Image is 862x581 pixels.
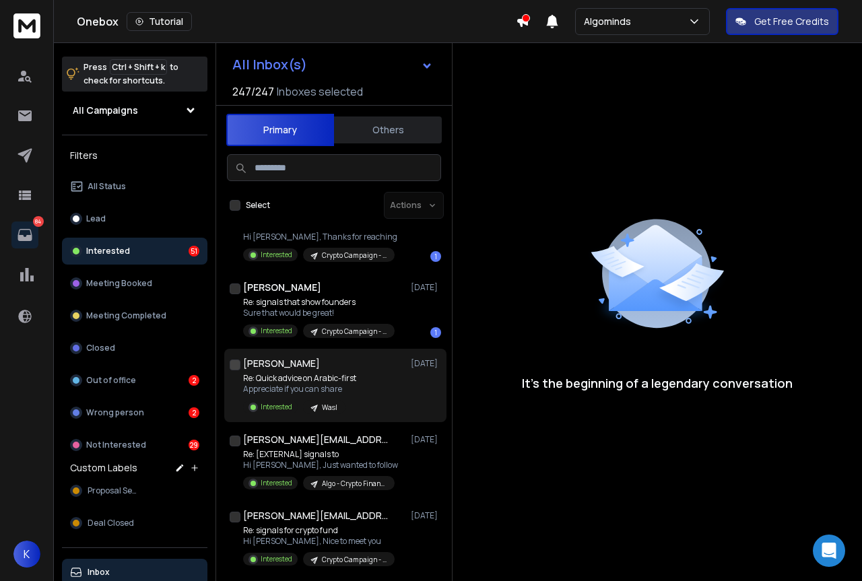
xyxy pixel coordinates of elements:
p: [DATE] [411,434,441,445]
p: Meeting Booked [86,278,152,289]
h3: Custom Labels [70,461,137,475]
h1: All Campaigns [73,104,138,117]
p: Hi [PERSON_NAME], Thanks for reaching [243,232,397,242]
p: Wrong person [86,407,144,418]
div: 1 [430,327,441,338]
p: Out of office [86,375,136,386]
p: Hi [PERSON_NAME], Nice to meet you [243,536,395,547]
h3: Inboxes selected [277,83,363,100]
button: Primary [226,114,334,146]
p: Re: signals for crypto fund [243,525,395,536]
button: K [13,541,40,568]
button: Closed [62,335,207,362]
p: [DATE] [411,510,441,521]
p: All Status [88,181,126,192]
div: Onebox [77,12,516,31]
p: Inbox [88,567,110,578]
button: Not Interested29 [62,432,207,458]
button: Meeting Booked [62,270,207,297]
p: Press to check for shortcuts. [84,61,178,88]
p: Hi [PERSON_NAME], Just wanted to follow [243,460,398,471]
p: Algominds [584,15,636,28]
p: Meeting Completed [86,310,166,321]
p: Not Interested [86,440,146,450]
h1: [PERSON_NAME][EMAIL_ADDRESS][DOMAIN_NAME] [243,433,391,446]
p: Appreciate if you can share [243,384,356,395]
p: It’s the beginning of a legendary conversation [522,374,793,392]
p: Crypto Campaign - Row 3001 - 8561 [322,327,387,337]
a: 84 [11,221,38,248]
p: Algo - Crypto Financial Services 2 ([DATE]-3000) [322,479,387,489]
p: [DATE] [411,282,441,293]
div: Open Intercom Messenger [813,535,845,567]
button: Proposal Sent [62,477,207,504]
button: Tutorial [127,12,192,31]
p: Re: [EXTERNAL] signals to [243,449,398,460]
div: 1 [430,251,441,262]
p: Interested [261,554,292,564]
span: Proposal Sent [88,485,141,496]
span: 247 / 247 [232,83,274,100]
button: Wrong person2 [62,399,207,426]
p: Interested [261,402,292,412]
p: Closed [86,343,115,353]
div: 2 [189,375,199,386]
button: Interested51 [62,238,207,265]
h1: All Inbox(s) [232,58,307,71]
p: Re: signals that show founders [243,297,395,308]
span: Ctrl + Shift + k [110,59,167,75]
label: Select [246,200,270,211]
h1: [PERSON_NAME] [243,357,320,370]
p: Re: Quick advice on Arabic-first [243,373,356,384]
span: Deal Closed [88,518,134,528]
button: Out of office2 [62,367,207,394]
div: 29 [189,440,199,450]
h1: [PERSON_NAME] [243,281,321,294]
button: Others [334,115,442,145]
p: Crypto Campaign - Row 3001 - 8561 [322,555,387,565]
h3: Filters [62,146,207,165]
h1: [PERSON_NAME][EMAIL_ADDRESS][DOMAIN_NAME] [243,509,391,522]
button: Meeting Completed [62,302,207,329]
p: Lead [86,213,106,224]
div: 51 [189,246,199,257]
p: Sure that would be great! [243,308,395,318]
button: Lead [62,205,207,232]
p: Wasl [322,403,337,413]
button: Get Free Credits [726,8,838,35]
button: All Campaigns [62,97,207,124]
p: Interested [261,326,292,336]
p: Interested [261,250,292,260]
button: All Status [62,173,207,200]
button: Deal Closed [62,510,207,537]
div: 2 [189,407,199,418]
p: Interested [261,478,292,488]
p: Crypto Campaign - Row 3001 - 8561 [322,250,387,261]
p: [DATE] [411,358,441,369]
button: All Inbox(s) [222,51,444,78]
p: Interested [86,246,130,257]
p: Get Free Credits [754,15,829,28]
p: 84 [33,216,44,227]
